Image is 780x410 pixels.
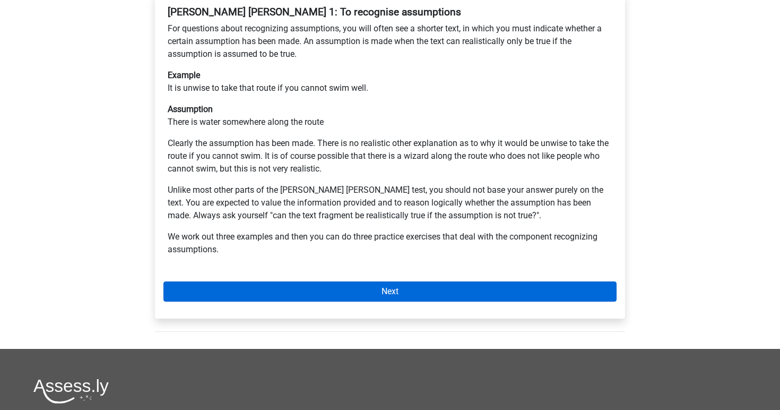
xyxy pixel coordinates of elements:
p: For questions about recognizing assumptions, you will often see a shorter text, in which you must... [168,22,612,61]
a: Next [163,281,617,302]
p: We work out three examples and then you can do three practice exercises that deal with the compon... [168,230,612,256]
p: Unlike most other parts of the [PERSON_NAME] [PERSON_NAME] test, you should not base your answer ... [168,184,612,222]
p: There is water somewhere along the route [168,103,612,129]
b: Assumption [168,104,213,114]
p: Clearly the assumption has been made. There is no realistic other explanation as to why it would ... [168,137,612,175]
p: It is unwise to take that route if you cannot swim well. [168,69,612,95]
img: Assessly logo [33,379,109,404]
b: [PERSON_NAME] [PERSON_NAME] 1: To recognise assumptions [168,6,461,18]
b: Example [168,70,200,80]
